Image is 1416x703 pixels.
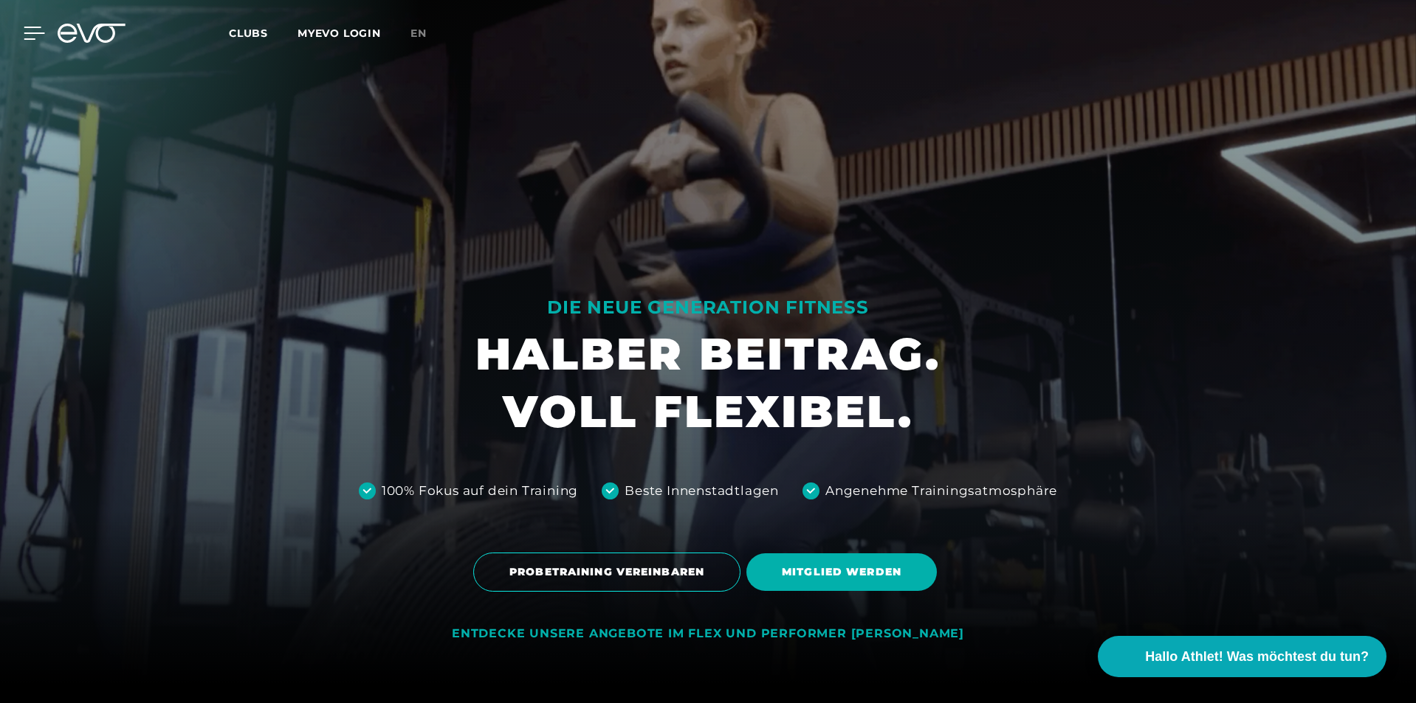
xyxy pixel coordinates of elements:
[1098,636,1386,677] button: Hallo Athlet! Was möchtest du tun?
[473,541,746,603] a: PROBETRAINING VEREINBAREN
[782,564,901,580] span: MITGLIED WERDEN
[298,27,381,40] a: MYEVO LOGIN
[475,325,941,440] h1: HALBER BEITRAG. VOLL FLEXIBEL.
[382,482,578,501] div: 100% Fokus auf dein Training
[475,296,941,319] div: DIE NEUE GENERATION FITNESS
[625,482,779,501] div: Beste Innenstadtlagen
[229,27,268,40] span: Clubs
[509,564,704,580] span: PROBETRAINING VEREINBAREN
[746,542,943,602] a: MITGLIED WERDEN
[1145,647,1369,667] span: Hallo Athlet! Was möchtest du tun?
[410,27,427,40] span: en
[452,626,964,642] div: ENTDECKE UNSERE ANGEBOTE IM FLEX UND PERFORMER [PERSON_NAME]
[410,25,444,42] a: en
[229,26,298,40] a: Clubs
[825,482,1057,501] div: Angenehme Trainingsatmosphäre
